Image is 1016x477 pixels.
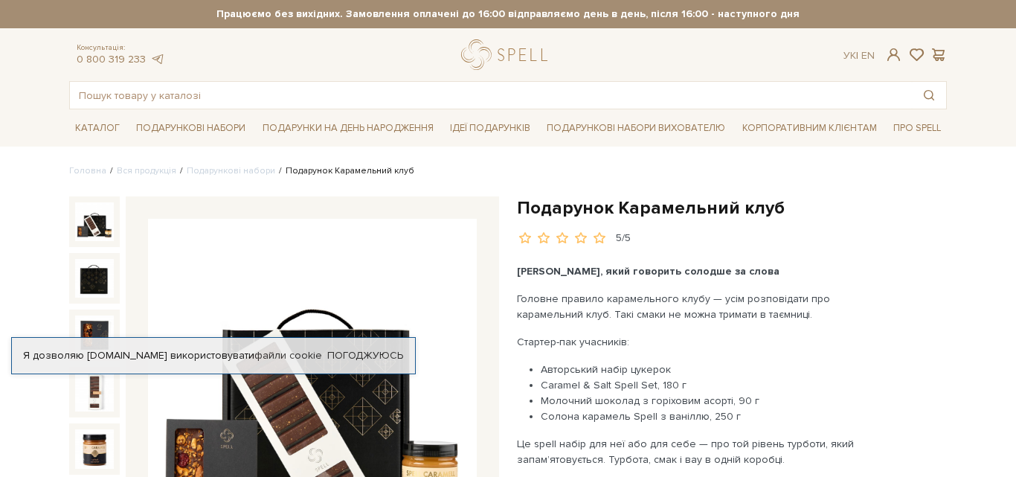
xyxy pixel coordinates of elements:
strong: Працюємо без вихідних. Замовлення оплачені до 16:00 відправляємо день в день, після 16:00 - насту... [69,7,947,21]
input: Пошук товару у каталозі [70,82,912,109]
h1: Подарунок Карамельний клуб [517,196,947,220]
a: Корпоративним клієнтам [736,115,883,141]
a: Подарунки на День народження [257,117,440,140]
p: Стартер-пак учасників: [517,334,866,350]
a: Подарункові набори [130,117,251,140]
p: Головне правило карамельного клубу — усім розповідати про карамельний клуб. Такі смаки не можна т... [517,291,866,322]
img: Подарунок Карамельний клуб [75,316,114,354]
img: Подарунок Карамельний клуб [75,202,114,241]
img: Подарунок Карамельний клуб [75,259,114,298]
li: Солона карамель Spell з ваніллю, 250 г [541,409,866,424]
li: Caramel & Salt Spell Set, 180 г [541,377,866,393]
li: Молочний шоколад з горіховим асорті, 90 г [541,393,866,409]
a: 0 800 319 233 [77,53,146,65]
li: Авторський набір цукерок [541,362,866,377]
span: Консультація: [77,43,164,53]
a: Про Spell [887,117,947,140]
div: Я дозволяю [DOMAIN_NAME] використовувати [12,349,415,362]
a: telegram [149,53,164,65]
img: Подарунок Карамельний клуб [75,373,114,412]
a: файли cookie [254,349,322,362]
p: Це spell набір для неї або для себе — про той рівень турботи, який запам’ятовується. Турбота, сма... [517,436,866,467]
a: Подарункові набори [187,165,275,176]
a: Подарункові набори вихователю [541,115,731,141]
button: Пошук товару у каталозі [912,82,946,109]
span: | [856,49,858,62]
a: En [861,49,875,62]
a: Вся продукція [117,165,176,176]
img: Подарунок Карамельний клуб [75,429,114,468]
div: 5/5 [616,231,631,246]
b: [PERSON_NAME], який говорить солодше за слова [517,265,779,278]
div: Ук [843,49,875,63]
a: logo [461,39,554,70]
li: Подарунок Карамельний клуб [275,164,414,178]
a: Погоджуюсь [327,349,403,362]
a: Ідеї подарунків [444,117,536,140]
a: Головна [69,165,106,176]
a: Каталог [69,117,126,140]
